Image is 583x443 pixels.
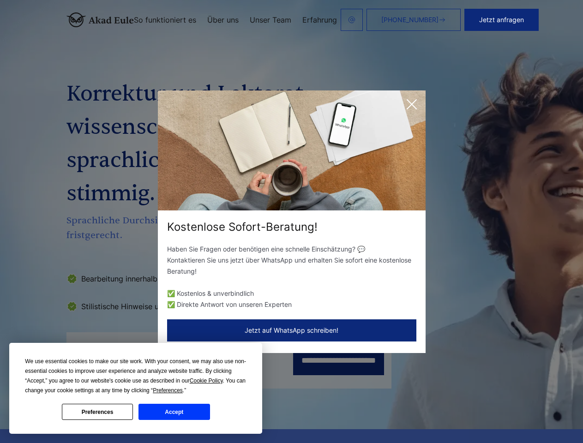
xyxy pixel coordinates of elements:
[25,357,246,395] div: We use essential cookies to make our site work. With your consent, we may also use non-essential ...
[348,16,355,24] img: email
[134,16,196,24] a: So funktioniert es
[138,404,210,420] button: Accept
[207,16,239,24] a: Über uns
[167,299,416,310] li: ✅ Direkte Antwort von unseren Experten
[66,12,134,27] img: logo
[167,319,416,341] button: Jetzt auf WhatsApp schreiben!
[302,16,337,24] a: Erfahrung
[62,404,133,420] button: Preferences
[158,220,426,234] div: Kostenlose Sofort-Beratung!
[367,9,461,31] a: [PHONE_NUMBER]
[9,343,262,434] div: Cookie Consent Prompt
[167,288,416,299] li: ✅ Kostenlos & unverbindlich
[381,16,439,24] span: [PHONE_NUMBER]
[464,9,539,31] button: Jetzt anfragen
[190,377,223,384] span: Cookie Policy
[250,16,291,24] a: Unser Team
[167,244,416,277] p: Haben Sie Fragen oder benötigen eine schnelle Einschätzung? 💬 Kontaktieren Sie uns jetzt über Wha...
[153,387,183,394] span: Preferences
[158,90,426,210] img: exit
